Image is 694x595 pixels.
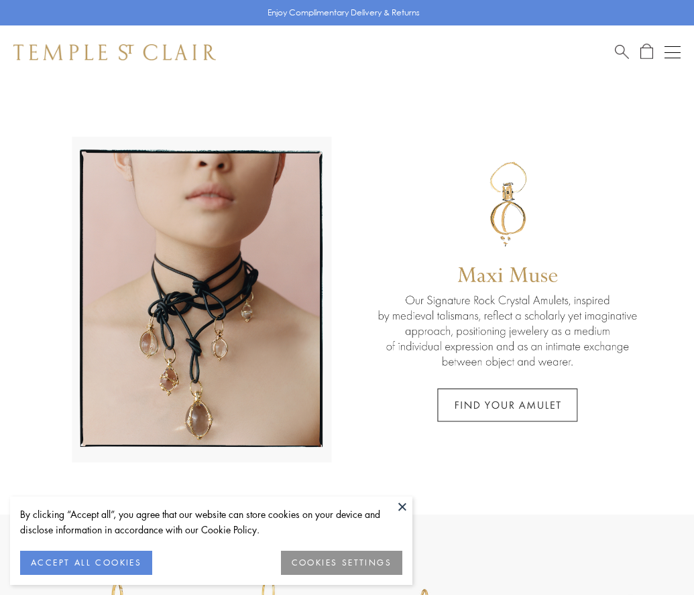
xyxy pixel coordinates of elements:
div: By clicking “Accept all”, you agree that our website can store cookies on your device and disclos... [20,507,402,537]
button: ACCEPT ALL COOKIES [20,551,152,575]
img: Temple St. Clair [13,44,216,60]
button: Open navigation [664,44,681,60]
a: Open Shopping Bag [640,44,653,60]
button: COOKIES SETTINGS [281,551,402,575]
p: Enjoy Complimentary Delivery & Returns [268,6,420,19]
a: Search [615,44,629,60]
